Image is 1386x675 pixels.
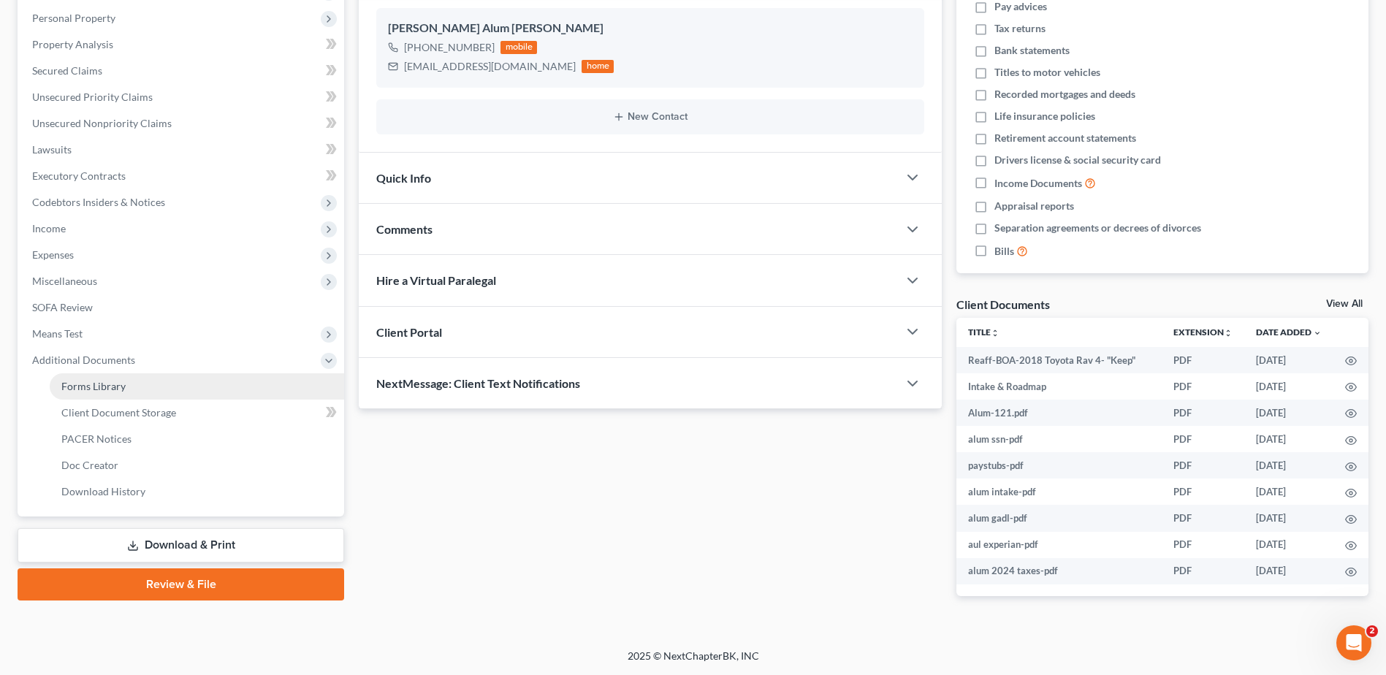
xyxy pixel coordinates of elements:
span: Additional Documents [32,354,135,366]
a: View All [1326,299,1363,309]
span: 2 [1366,625,1378,637]
span: Executory Contracts [32,169,126,182]
a: Doc Creator [50,452,344,478]
a: PACER Notices [50,426,344,452]
td: PDF [1162,558,1244,584]
span: Client Document Storage [61,406,176,419]
span: Download History [61,485,145,497]
a: Client Document Storage [50,400,344,426]
span: Client Portal [376,325,442,339]
div: [EMAIL_ADDRESS][DOMAIN_NAME] [404,59,576,74]
div: Client Documents [956,297,1050,312]
a: Date Added expand_more [1256,327,1322,337]
span: Bank statements [994,43,1070,58]
span: Recorded mortgages and deeds [994,87,1135,102]
span: Hire a Virtual Paralegal [376,273,496,287]
span: Expenses [32,248,74,261]
td: PDF [1162,373,1244,400]
div: 2025 © NextChapterBK, INC [277,649,1110,675]
a: SOFA Review [20,294,344,321]
span: NextMessage: Client Text Notifications [376,376,580,390]
td: alum 2024 taxes-pdf [956,558,1162,584]
span: Means Test [32,327,83,340]
span: Doc Creator [61,459,118,471]
span: Lawsuits [32,143,72,156]
span: Retirement account statements [994,131,1136,145]
div: home [582,60,614,73]
td: Alum-121.pdf [956,400,1162,426]
div: [PHONE_NUMBER] [404,40,495,55]
td: PDF [1162,505,1244,531]
i: unfold_more [1224,329,1233,337]
td: alum intake-pdf [956,478,1162,505]
td: [DATE] [1244,426,1333,452]
a: Unsecured Priority Claims [20,84,344,110]
td: [DATE] [1244,478,1333,505]
a: Secured Claims [20,58,344,84]
span: Personal Property [32,12,115,24]
a: Executory Contracts [20,163,344,189]
div: mobile [500,41,537,54]
td: aul experian-pdf [956,532,1162,558]
a: Download & Print [18,528,344,562]
i: unfold_more [991,329,999,337]
td: [DATE] [1244,505,1333,531]
span: Quick Info [376,171,431,185]
td: [DATE] [1244,373,1333,400]
span: Bills [994,244,1014,259]
span: Miscellaneous [32,275,97,287]
span: Comments [376,222,433,236]
td: PDF [1162,452,1244,478]
span: Forms Library [61,380,126,392]
td: PDF [1162,347,1244,373]
span: Separation agreements or decrees of divorces [994,221,1201,235]
div: [PERSON_NAME] Alum [PERSON_NAME] [388,20,913,37]
span: Secured Claims [32,64,102,77]
span: Titles to motor vehicles [994,65,1100,80]
td: PDF [1162,478,1244,505]
a: Property Analysis [20,31,344,58]
span: Property Analysis [32,38,113,50]
span: Tax returns [994,21,1046,36]
button: New Contact [388,111,913,123]
span: Appraisal reports [994,199,1074,213]
td: [DATE] [1244,532,1333,558]
td: alum gadl-pdf [956,505,1162,531]
td: Reaff-BOA-2018 Toyota Rav 4- "Keep" [956,347,1162,373]
a: Titleunfold_more [968,327,999,337]
a: Lawsuits [20,137,344,163]
td: paystubs-pdf [956,452,1162,478]
span: PACER Notices [61,432,132,445]
td: PDF [1162,532,1244,558]
span: Income [32,222,66,234]
span: Unsecured Priority Claims [32,91,153,103]
td: [DATE] [1244,452,1333,478]
span: Codebtors Insiders & Notices [32,196,165,208]
td: [DATE] [1244,558,1333,584]
a: Forms Library [50,373,344,400]
span: Life insurance policies [994,109,1095,123]
td: PDF [1162,426,1244,452]
iframe: Intercom live chat [1336,625,1371,660]
span: Income Documents [994,176,1082,191]
td: PDF [1162,400,1244,426]
a: Unsecured Nonpriority Claims [20,110,344,137]
a: Review & File [18,568,344,600]
i: expand_more [1313,329,1322,337]
span: Drivers license & social security card [994,153,1161,167]
td: [DATE] [1244,400,1333,426]
td: [DATE] [1244,347,1333,373]
span: Unsecured Nonpriority Claims [32,117,172,129]
td: alum ssn-pdf [956,426,1162,452]
td: Intake & Roadmap [956,373,1162,400]
a: Download History [50,478,344,505]
a: Extensionunfold_more [1173,327,1233,337]
span: SOFA Review [32,301,93,313]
